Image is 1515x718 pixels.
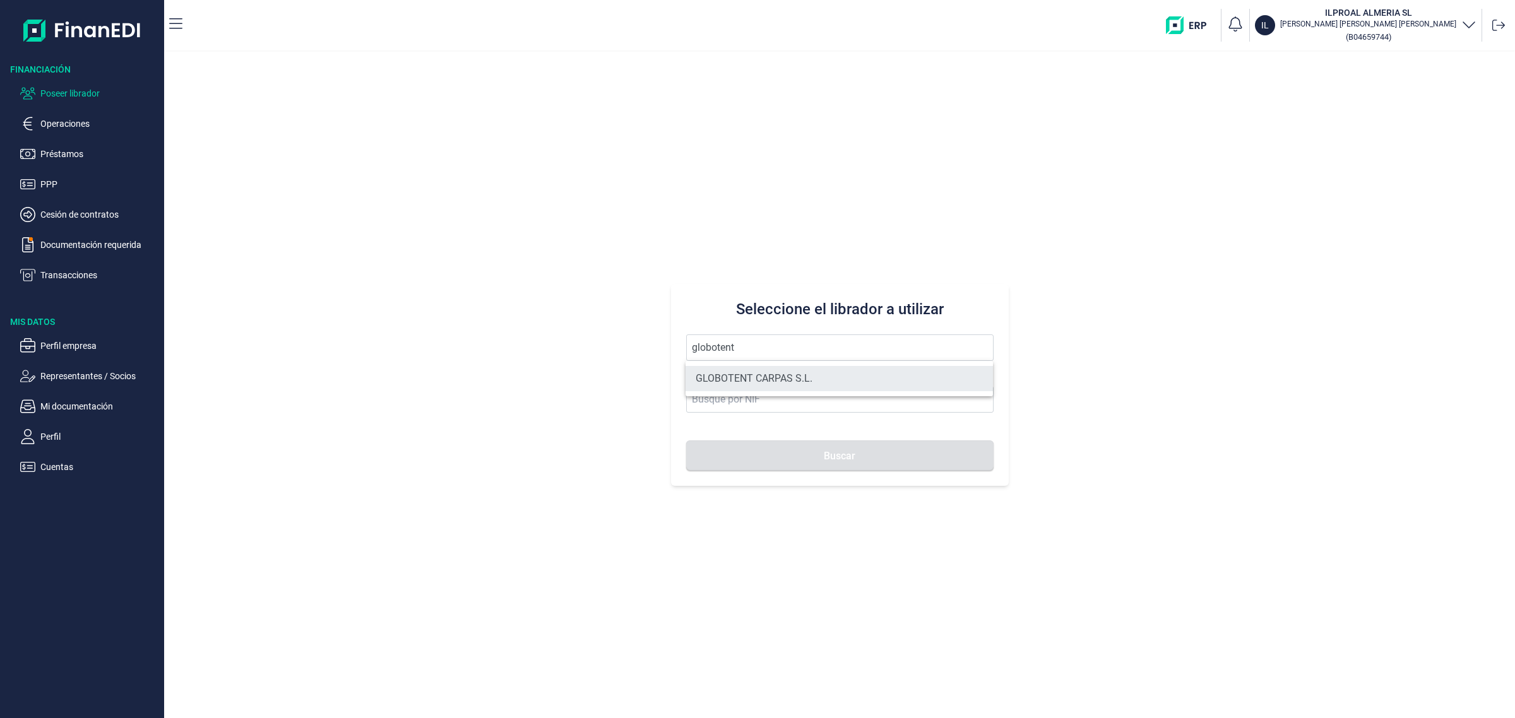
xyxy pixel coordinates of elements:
p: Mi documentación [40,399,159,414]
button: Mi documentación [20,399,159,414]
button: Perfil [20,429,159,444]
h3: ILPROAL ALMERIA SL [1280,6,1456,19]
p: Transacciones [40,268,159,283]
p: Perfil empresa [40,338,159,353]
button: ILILPROAL ALMERIA SL[PERSON_NAME] [PERSON_NAME] [PERSON_NAME](B04659744) [1255,6,1476,44]
p: Cuentas [40,459,159,474]
button: Perfil empresa [20,338,159,353]
p: Préstamos [40,146,159,162]
li: GLOBOTENT CARPAS S.L. [686,366,993,391]
small: Copiar cif [1346,32,1391,42]
p: Documentación requerida [40,237,159,252]
button: Representantes / Socios [20,368,159,384]
p: Cesión de contratos [40,207,159,222]
p: Representantes / Socios [40,368,159,384]
h3: Seleccione el librador a utilizar [686,299,994,319]
p: PPP [40,177,159,192]
button: Préstamos [20,146,159,162]
button: PPP [20,177,159,192]
button: Transacciones [20,268,159,283]
button: Documentación requerida [20,237,159,252]
img: Logo de aplicación [23,10,141,50]
p: Operaciones [40,116,159,131]
button: Cesión de contratos [20,207,159,222]
p: Perfil [40,429,159,444]
input: Seleccione la razón social [686,334,994,361]
p: IL [1261,19,1269,32]
button: Poseer librador [20,86,159,101]
p: Poseer librador [40,86,159,101]
button: Operaciones [20,116,159,131]
button: Cuentas [20,459,159,474]
input: Busque por NIF [686,386,994,413]
img: erp [1166,16,1216,34]
span: Buscar [824,451,855,461]
button: Buscar [686,440,994,471]
p: [PERSON_NAME] [PERSON_NAME] [PERSON_NAME] [1280,19,1456,29]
